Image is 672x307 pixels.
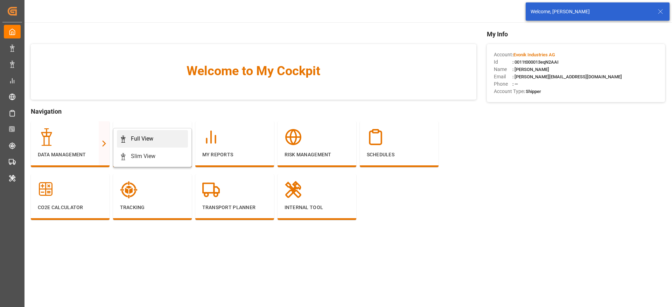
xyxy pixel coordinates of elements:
[202,151,267,158] p: My Reports
[117,148,188,165] a: Slim View
[512,74,622,79] span: : [PERSON_NAME][EMAIL_ADDRESS][DOMAIN_NAME]
[120,204,185,211] p: Tracking
[487,29,665,39] span: My Info
[512,81,518,87] span: : —
[512,67,549,72] span: : [PERSON_NAME]
[524,89,541,94] span: : Shipper
[513,52,555,57] span: Evonik Industries AG
[494,80,512,88] span: Phone
[494,51,512,58] span: Account
[494,88,524,95] span: Account Type
[367,151,432,158] p: Schedules
[202,204,267,211] p: Transport Planner
[31,107,476,116] span: Navigation
[45,62,462,80] span: Welcome to My Cockpit
[38,151,103,158] p: Data Management
[531,8,651,15] div: Welcome, [PERSON_NAME]
[131,152,155,160] div: Slim View
[131,135,153,143] div: Full View
[494,73,512,80] span: Email
[512,59,559,65] span: : 0011t000013eqN2AAI
[512,52,555,57] span: :
[285,151,349,158] p: Risk Management
[494,58,512,66] span: Id
[117,130,188,148] a: Full View
[494,66,512,73] span: Name
[38,204,103,211] p: CO2e Calculator
[285,204,349,211] p: Internal Tool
